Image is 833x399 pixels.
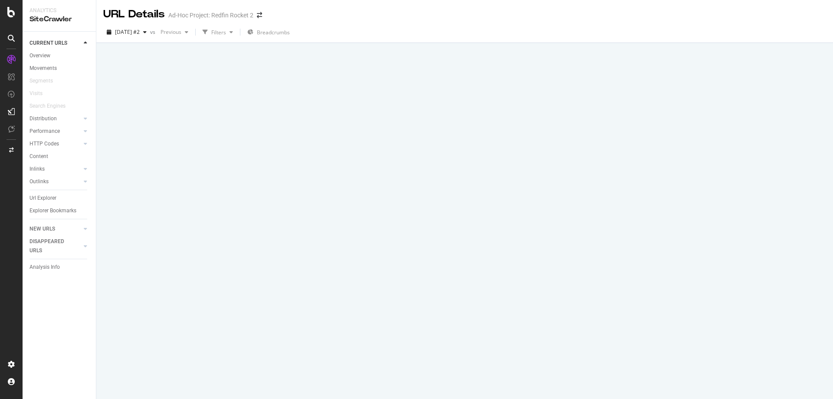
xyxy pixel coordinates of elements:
a: Movements [30,64,90,73]
div: Movements [30,64,57,73]
div: Analytics [30,7,89,14]
div: SiteCrawler [30,14,89,24]
div: Distribution [30,114,57,123]
a: HTTP Codes [30,139,81,148]
div: Performance [30,127,60,136]
div: HTTP Codes [30,139,59,148]
div: Explorer Bookmarks [30,206,76,215]
a: Outlinks [30,177,81,186]
a: Inlinks [30,165,81,174]
a: Overview [30,51,90,60]
div: Url Explorer [30,194,56,203]
div: Filters [211,29,226,36]
div: URL Details [103,7,165,22]
a: Distribution [30,114,81,123]
span: Previous [157,28,181,36]
a: Url Explorer [30,194,90,203]
span: 2025 Aug. 22nd #2 [115,28,140,36]
button: Filters [199,25,236,39]
div: arrow-right-arrow-left [257,12,262,18]
div: Analysis Info [30,263,60,272]
a: Visits [30,89,51,98]
a: CURRENT URLS [30,39,81,48]
div: Content [30,152,48,161]
div: Overview [30,51,50,60]
a: NEW URLS [30,224,81,234]
div: Ad-Hoc Project: Redfin Rocket 2 [168,11,253,20]
a: Search Engines [30,102,74,111]
div: NEW URLS [30,224,55,234]
button: Breadcrumbs [244,25,293,39]
span: vs [150,28,157,36]
div: Segments [30,76,53,86]
div: DISAPPEARED URLS [30,237,73,255]
button: Previous [157,25,192,39]
a: Content [30,152,90,161]
a: Explorer Bookmarks [30,206,90,215]
span: Breadcrumbs [257,29,290,36]
button: [DATE] #2 [103,25,150,39]
a: Performance [30,127,81,136]
div: Outlinks [30,177,49,186]
div: Search Engines [30,102,66,111]
div: Inlinks [30,165,45,174]
a: Segments [30,76,62,86]
a: DISAPPEARED URLS [30,237,81,255]
a: Analysis Info [30,263,90,272]
div: CURRENT URLS [30,39,67,48]
div: Visits [30,89,43,98]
